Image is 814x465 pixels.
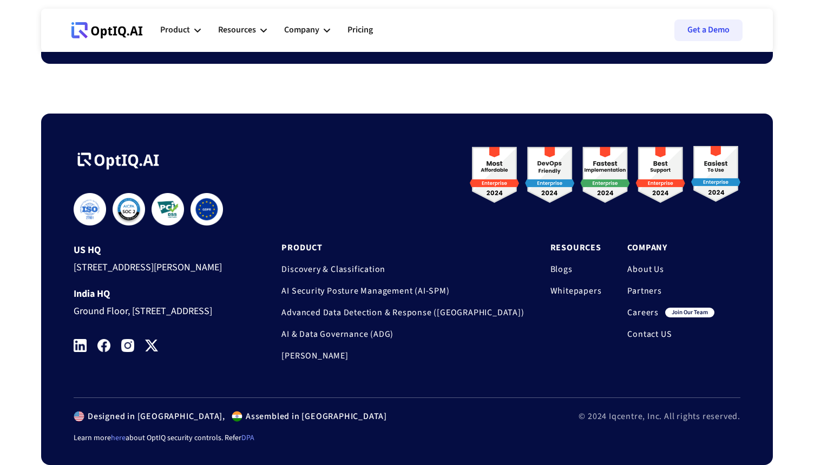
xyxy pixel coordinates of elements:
div: Ground Floor, [STREET_ADDRESS] [74,300,240,320]
a: Advanced Data Detection & Response ([GEOGRAPHIC_DATA]) [281,307,524,318]
a: Product [281,242,524,253]
div: Company [284,14,330,46]
a: [PERSON_NAME] [281,350,524,361]
a: Get a Demo [674,19,743,41]
div: join our team [665,308,714,317]
a: Blogs [550,264,602,275]
div: © 2024 Iqcentre, Inc. All rights reserved. [579,411,740,422]
div: Assembled in [GEOGRAPHIC_DATA] [242,411,387,422]
div: [STREET_ADDRESS][PERSON_NAME] [74,256,240,276]
a: Pricing [347,14,373,46]
div: Designed in [GEOGRAPHIC_DATA], [84,411,225,422]
a: here [111,433,126,443]
a: Webflow Homepage [71,14,143,46]
a: Partners [627,285,714,296]
a: Careers [627,307,659,318]
a: Company [627,242,714,253]
a: Discovery & Classification [281,264,524,275]
div: Resources [218,23,256,37]
div: Product [160,14,201,46]
div: Product [160,23,190,37]
a: DPA [241,433,254,443]
div: Company [284,23,319,37]
a: Contact US [627,329,714,340]
a: AI Security Posture Management (AI-SPM) [281,285,524,296]
a: Resources [550,242,602,253]
div: Resources [218,14,267,46]
div: US HQ [74,245,240,256]
div: India HQ [74,289,240,300]
div: Learn more about OptIQ security controls. Refer [74,433,740,443]
a: AI & Data Governance (ADG) [281,329,524,340]
a: Whitepapers [550,285,602,296]
a: About Us [627,264,714,275]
